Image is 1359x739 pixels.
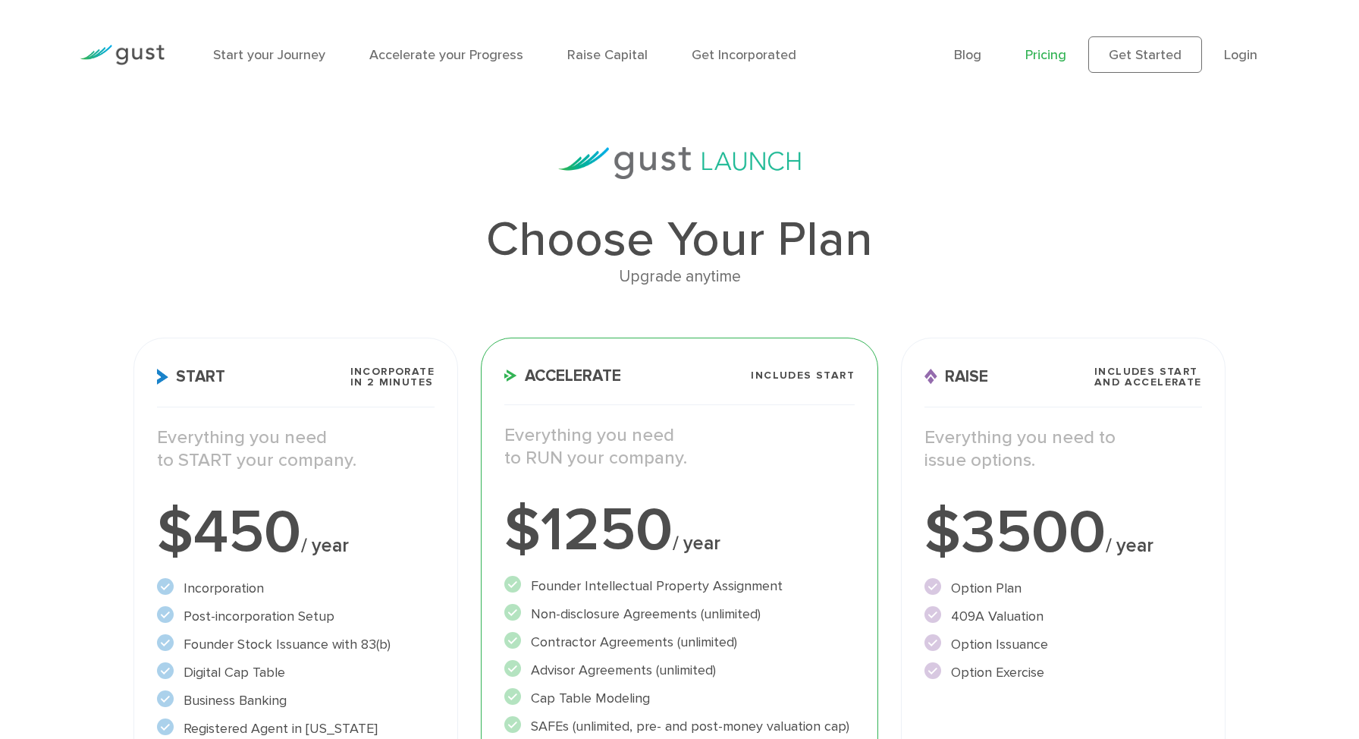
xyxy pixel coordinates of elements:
span: Accelerate [504,368,621,384]
li: Option Plan [924,578,1202,599]
span: Incorporate in 2 Minutes [350,366,435,388]
span: Start [157,369,225,385]
a: Login [1224,47,1257,63]
a: Pricing [1025,47,1066,63]
li: Option Issuance [924,634,1202,655]
p: Everything you need to RUN your company. [504,424,855,470]
a: Get Incorporated [692,47,796,63]
li: Advisor Agreements (unlimited) [504,660,855,681]
p: Everything you need to START your company. [157,426,435,472]
img: Start Icon X2 [157,369,168,385]
span: Raise [924,369,988,385]
img: Raise Icon [924,369,937,385]
span: Includes START and ACCELERATE [1094,366,1202,388]
span: Includes START [751,370,855,381]
li: Registered Agent in [US_STATE] [157,719,435,739]
div: $3500 [924,502,1202,563]
li: Founder Intellectual Property Assignment [504,576,855,596]
img: gust-launch-logos.svg [558,147,801,179]
li: Founder Stock Issuance with 83(b) [157,634,435,655]
li: Cap Table Modeling [504,688,855,709]
li: 409A Valuation [924,606,1202,627]
li: Business Banking [157,690,435,711]
a: Accelerate your Progress [369,47,523,63]
div: Upgrade anytime [133,264,1225,290]
li: Contractor Agreements (unlimited) [504,632,855,653]
a: Start your Journey [213,47,325,63]
li: Incorporation [157,578,435,599]
img: Gust Logo [80,45,165,65]
a: Raise Capital [567,47,648,63]
li: Non-disclosure Agreements (unlimited) [504,604,855,624]
li: Post-incorporation Setup [157,606,435,627]
h1: Choose Your Plan [133,215,1225,264]
li: Option Exercise [924,662,1202,683]
img: Accelerate Icon [504,369,517,382]
li: SAFEs (unlimited, pre- and post-money valuation cap) [504,716,855,737]
li: Digital Cap Table [157,662,435,683]
span: / year [1106,534,1153,557]
a: Get Started [1088,36,1202,73]
div: $1250 [504,500,855,561]
div: $450 [157,502,435,563]
p: Everything you need to issue options. [924,426,1202,472]
span: / year [673,532,720,555]
a: Blog [954,47,981,63]
span: / year [301,534,349,557]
